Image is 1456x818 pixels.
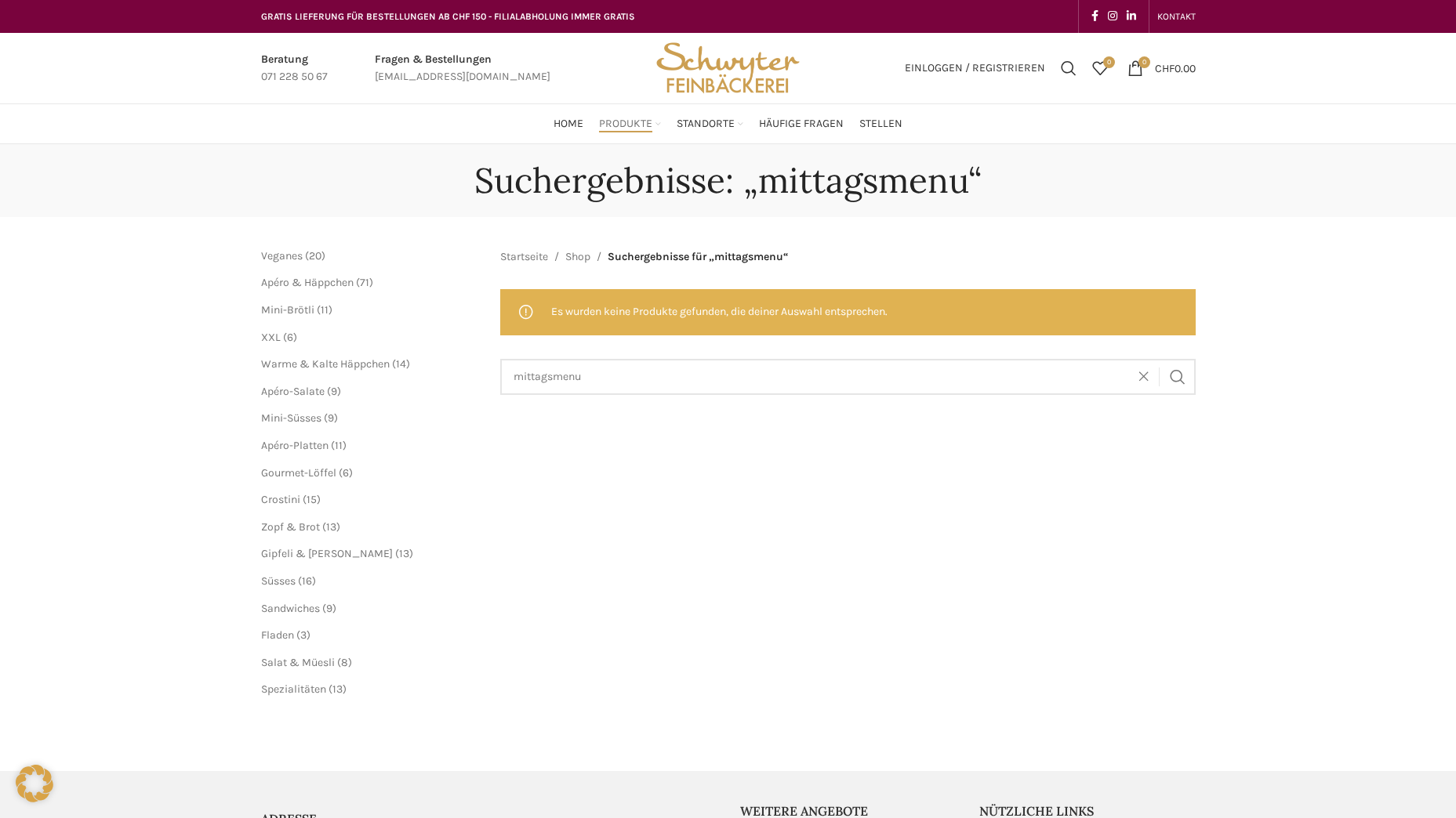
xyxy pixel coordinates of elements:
a: XXL [261,331,281,344]
div: Es wurden keine Produkte gefunden, die deiner Auswahl entsprechen. [500,289,1196,335]
span: 9 [326,602,332,615]
a: Standorte [677,108,743,139]
a: Crostini [261,493,300,506]
span: 9 [328,411,334,425]
span: 0 [1138,56,1150,68]
span: Home [554,117,583,132]
a: Salat & Müesli [261,656,335,669]
a: KONTAKT [1157,1,1196,32]
span: Häufige Fragen [759,117,844,132]
a: Sandwiches [261,602,320,615]
span: 15 [307,493,317,506]
a: Linkedin social link [1122,5,1141,27]
a: Facebook social link [1087,5,1103,27]
span: 6 [343,466,349,480]
input: Suchen [500,359,1196,395]
a: Häufige Fragen [759,108,844,139]
span: 8 [341,656,348,669]
span: 16 [302,574,312,588]
a: Spezialitäten [261,682,326,696]
a: Warme & Kalte Häppchen [261,357,390,371]
a: Zopf & Brot [261,520,320,534]
a: Shop [565,248,590,266]
a: Infobox link [375,51,550,86]
span: KONTAKT [1157,11,1196,22]
span: Standorte [677,117,735,132]
span: CHF [1155,61,1175,74]
div: Secondary navigation [1149,1,1204,32]
a: Apéro-Platten [261,439,329,452]
a: Infobox link [261,51,328,86]
span: GRATIS LIEFERUNG FÜR BESTELLUNGEN AB CHF 150 - FILIALABHOLUNG IMMER GRATIS [261,11,635,22]
a: Apéro-Salate [261,385,325,398]
span: Suchergebnisse für „mittagsmenu“ [608,248,789,266]
a: Mini-Brötli [261,303,314,317]
span: 6 [287,331,293,344]
span: 11 [321,303,329,317]
a: Fladen [261,628,294,642]
a: 0 [1084,52,1116,84]
bdi: 0.00 [1155,61,1196,74]
h1: Suchergebnisse: „mittagsmenu“ [474,160,982,201]
a: Suchen [1053,52,1084,84]
div: Meine Wunschliste [1084,52,1116,84]
span: 20 [309,249,321,262]
span: 11 [335,439,343,452]
a: Einloggen / Registrieren [897,52,1053,84]
span: 71 [360,276,369,289]
div: Main navigation [253,108,1204,139]
span: 0 [1103,56,1115,68]
a: Stellen [859,108,902,139]
span: 13 [332,682,343,696]
span: Stellen [859,117,902,132]
span: 14 [396,357,406,371]
img: Bäckerei Schwyter [651,33,804,103]
a: Gourmet-Löffel [261,466,336,480]
a: Veganes [261,249,303,262]
nav: Breadcrumb [500,248,789,266]
a: Süsses [261,574,296,588]
a: Mini-Süsses [261,411,321,425]
a: Startseite [500,248,548,266]
span: 13 [399,547,409,560]
a: 0 CHF0.00 [1120,52,1204,84]
a: Site logo [651,60,804,74]
span: 3 [300,628,307,642]
span: 9 [331,385,337,398]
span: Einloggen / Registrieren [905,63,1045,74]
a: Instagram social link [1103,5,1122,27]
a: Gipfeli & [PERSON_NAME] [261,547,393,560]
a: Apéro & Häppchen [261,276,354,289]
span: 13 [326,520,336,534]
span: Produkte [599,117,652,132]
a: Home [554,108,583,139]
a: Produkte [599,108,661,139]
